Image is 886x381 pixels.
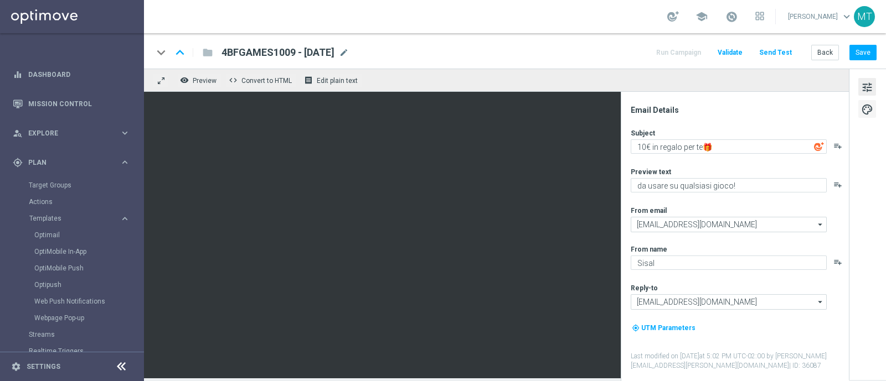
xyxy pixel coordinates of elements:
[815,295,826,309] i: arrow_drop_down
[28,89,130,118] a: Mission Control
[861,102,873,117] span: palette
[849,45,877,60] button: Save
[29,215,109,222] span: Templates
[193,77,217,85] span: Preview
[13,70,23,80] i: equalizer
[34,280,115,289] a: Optipush
[631,168,671,176] label: Preview text
[631,352,848,370] label: Last modified on [DATE] at 5:02 PM UTC-02:00 by [PERSON_NAME][EMAIL_ADDRESS][PERSON_NAME][DOMAIN_...
[229,76,238,85] span: code
[28,60,130,89] a: Dashboard
[13,128,120,138] div: Explore
[13,60,130,89] div: Dashboard
[34,293,143,310] div: Web Push Notifications
[13,89,130,118] div: Mission Control
[12,70,131,79] button: equalizer Dashboard
[34,260,143,276] div: OptiMobile Push
[29,347,115,356] a: Realtime Triggers
[29,177,143,194] div: Target Groups
[789,362,821,369] span: | ID: 36087
[631,245,667,254] label: From name
[34,310,143,326] div: Webpage Pop-up
[854,6,875,27] div: MT
[304,76,313,85] i: receipt
[180,76,189,85] i: remove_red_eye
[34,243,143,260] div: OptiMobile In-App
[29,194,143,210] div: Actions
[34,297,115,306] a: Web Push Notifications
[13,158,120,168] div: Plan
[631,206,667,215] label: From email
[13,158,23,168] i: gps_fixed
[120,213,130,224] i: keyboard_arrow_right
[221,46,334,59] span: 4BFGAMES1009 - 2025-09-10
[34,264,115,273] a: OptiMobile Push
[811,45,839,60] button: Back
[34,231,115,239] a: Optimail
[34,247,115,256] a: OptiMobile In-App
[339,48,349,58] span: mode_edit
[177,73,221,87] button: remove_red_eye Preview
[631,284,658,293] label: Reply-to
[172,44,188,61] i: keyboard_arrow_up
[29,210,143,326] div: Templates
[833,180,842,189] button: playlist_add
[34,314,115,322] a: Webpage Pop-up
[631,294,827,310] input: info@sisal.it
[120,157,130,168] i: keyboard_arrow_right
[631,217,827,232] input: newsletter@comunicazioni.sisal.it
[631,129,655,138] label: Subject
[841,11,853,23] span: keyboard_arrow_down
[815,217,826,232] i: arrow_drop_down
[833,142,842,150] button: playlist_add
[29,181,115,190] a: Target Groups
[12,100,131,108] button: Mission Control
[317,77,358,85] span: Edit plain text
[13,128,23,138] i: person_search
[34,276,143,293] div: Optipush
[861,80,873,95] span: tune
[787,8,854,25] a: [PERSON_NAME]keyboard_arrow_down
[29,197,115,206] a: Actions
[29,214,131,223] button: Templates keyboard_arrow_right
[718,49,743,56] span: Validate
[814,142,824,152] img: optiGenie.svg
[301,73,363,87] button: receipt Edit plain text
[12,129,131,138] button: person_search Explore keyboard_arrow_right
[12,158,131,167] button: gps_fixed Plan keyboard_arrow_right
[29,330,115,339] a: Streams
[641,324,696,332] span: UTM Parameters
[758,45,794,60] button: Send Test
[833,258,842,267] button: playlist_add
[120,128,130,138] i: keyboard_arrow_right
[28,159,120,166] span: Plan
[631,105,848,115] div: Email Details
[696,11,708,23] span: school
[226,73,297,87] button: code Convert to HTML
[11,362,21,372] i: settings
[858,78,876,96] button: tune
[858,100,876,118] button: palette
[29,326,143,343] div: Streams
[716,45,744,60] button: Validate
[631,322,697,334] button: my_location UTM Parameters
[29,343,143,359] div: Realtime Triggers
[28,130,120,137] span: Explore
[632,324,640,332] i: my_location
[34,227,143,243] div: Optimail
[29,215,120,222] div: Templates
[241,77,292,85] span: Convert to HTML
[27,363,60,370] a: Settings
